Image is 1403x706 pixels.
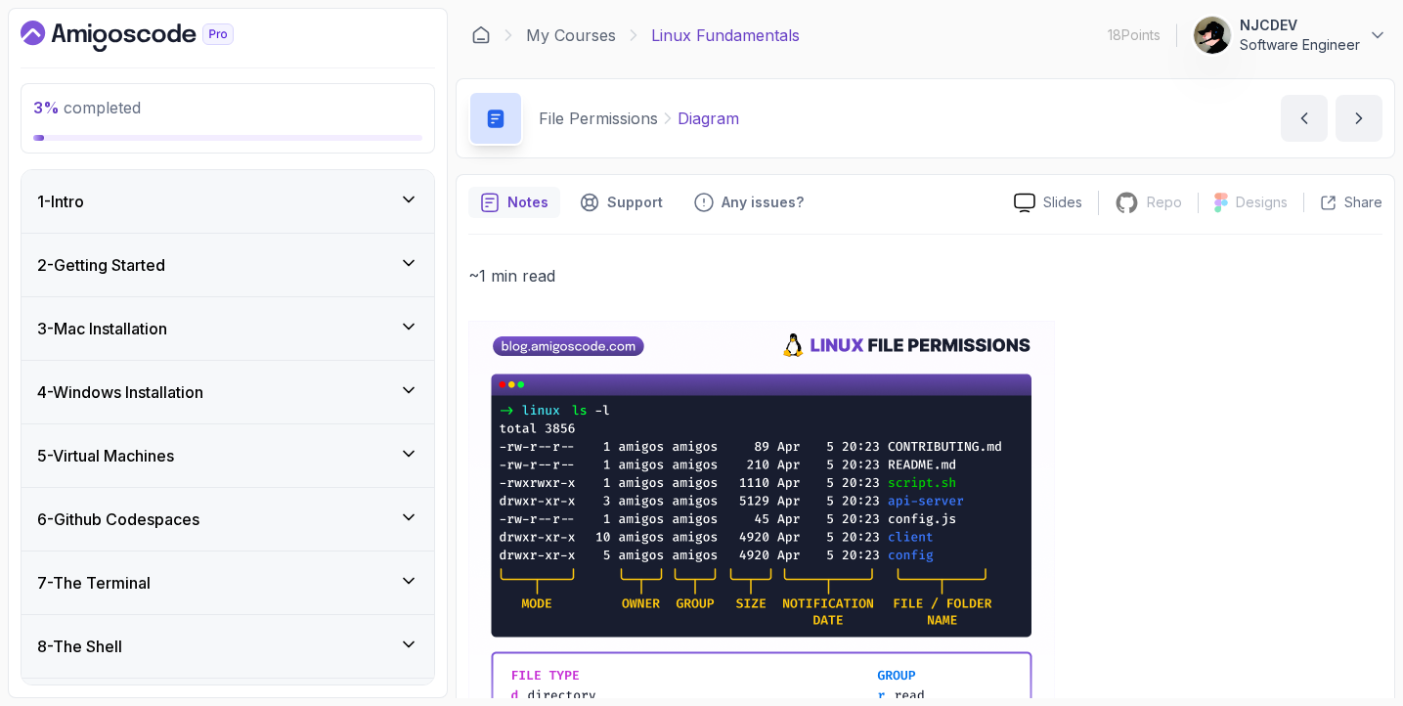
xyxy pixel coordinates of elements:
p: Slides [1043,193,1082,212]
p: Any issues? [722,193,804,212]
p: Designs [1236,193,1288,212]
span: 3 % [33,98,60,117]
h3: 2 - Getting Started [37,253,165,277]
h3: 6 - Github Codespaces [37,507,199,531]
p: Share [1344,193,1382,212]
button: notes button [468,187,560,218]
button: 6-Github Codespaces [22,488,434,551]
h3: 8 - The Shell [37,635,122,658]
p: 18 Points [1108,25,1161,45]
p: Support [607,193,663,212]
p: ~1 min read [468,262,1382,289]
button: Support button [568,187,675,218]
button: user profile imageNJCDEVSoftware Engineer [1193,16,1387,55]
h3: 4 - Windows Installation [37,380,203,404]
p: Repo [1147,193,1182,212]
p: Diagram [678,107,739,130]
a: Dashboard [471,25,491,45]
h3: 1 - Intro [37,190,84,213]
p: Notes [507,193,548,212]
h3: 7 - The Terminal [37,571,151,595]
a: Slides [998,193,1098,213]
button: 1-Intro [22,170,434,233]
p: Software Engineer [1240,35,1360,55]
p: Linux Fundamentals [651,23,800,47]
button: 4-Windows Installation [22,361,434,423]
span: completed [33,98,141,117]
button: 3-Mac Installation [22,297,434,360]
button: 2-Getting Started [22,234,434,296]
button: 5-Virtual Machines [22,424,434,487]
p: NJCDEV [1240,16,1360,35]
h3: 3 - Mac Installation [37,317,167,340]
h3: 5 - Virtual Machines [37,444,174,467]
p: File Permissions [539,107,658,130]
button: next content [1336,95,1382,142]
a: My Courses [526,23,616,47]
button: 8-The Shell [22,615,434,678]
button: Feedback button [682,187,815,218]
button: Share [1303,193,1382,212]
img: user profile image [1194,17,1231,54]
a: Dashboard [21,21,279,52]
button: 7-The Terminal [22,552,434,614]
button: previous content [1281,95,1328,142]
